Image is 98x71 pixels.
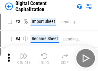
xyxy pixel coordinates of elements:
img: Support [77,4,82,9]
img: Back [5,3,13,10]
span: # 4 [15,36,20,41]
img: Settings menu [85,3,93,10]
div: Import Sheet [31,18,56,25]
div: Digital Content Capitalization [15,0,74,12]
div: pending... [60,19,79,24]
div: Rename Sheet [31,35,59,43]
span: # 3 [15,19,20,24]
div: pending... [63,37,82,41]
